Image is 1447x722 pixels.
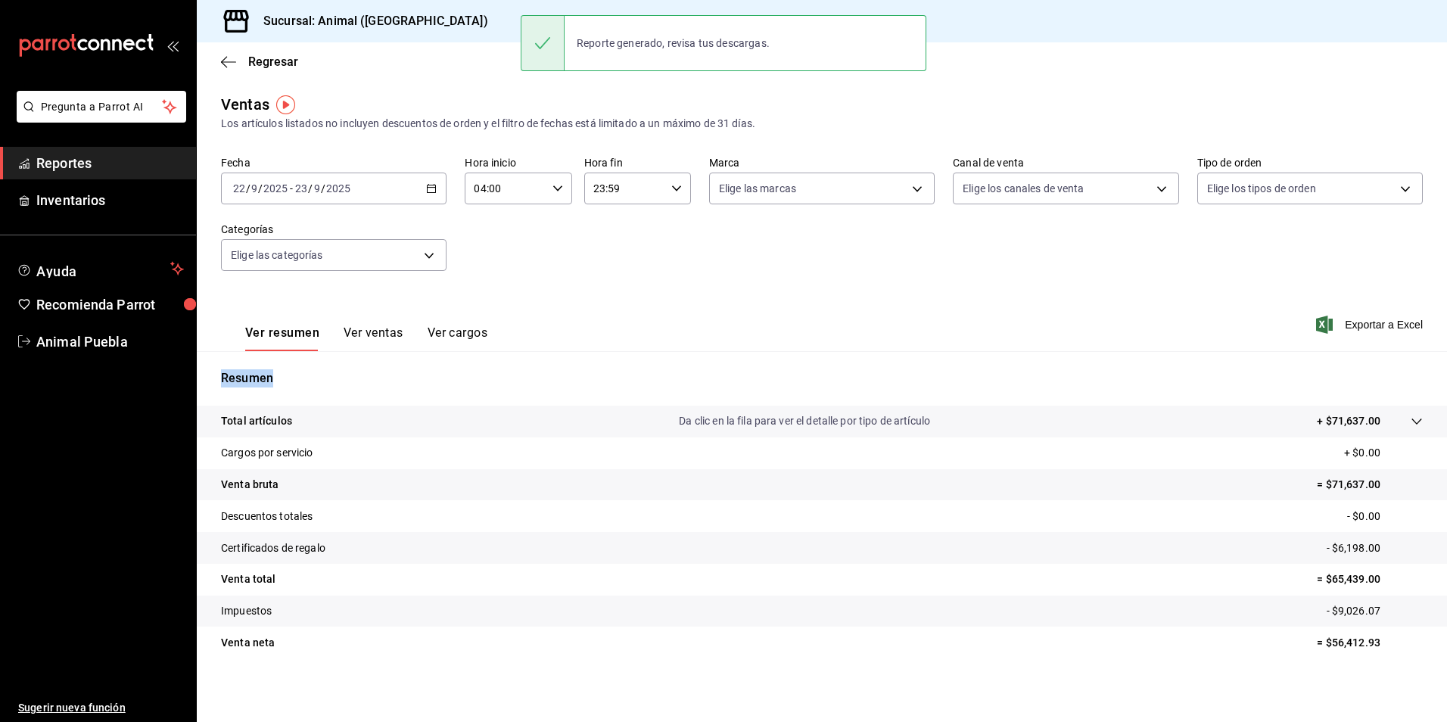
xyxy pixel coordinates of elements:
[321,182,325,195] span: /
[221,224,447,235] label: Categorías
[294,182,308,195] input: --
[308,182,313,195] span: /
[584,157,691,168] label: Hora fin
[276,95,295,114] img: Tooltip marker
[221,157,447,168] label: Fecha
[1347,509,1423,524] p: - $0.00
[565,26,782,60] div: Reporte generado, revisa tus descargas.
[221,540,325,556] p: Certificados de regalo
[428,325,488,351] button: Ver cargos
[953,157,1178,168] label: Canal de venta
[263,182,288,195] input: ----
[231,247,323,263] span: Elige las categorías
[221,93,269,116] div: Ventas
[17,91,186,123] button: Pregunta a Parrot AI
[41,99,163,115] span: Pregunta a Parrot AI
[1317,571,1423,587] p: = $65,439.00
[1319,316,1423,334] button: Exportar a Excel
[709,157,935,168] label: Marca
[245,325,487,351] div: navigation tabs
[719,181,796,196] span: Elige las marcas
[1317,477,1423,493] p: = $71,637.00
[221,369,1423,387] p: Resumen
[221,571,275,587] p: Venta total
[221,54,298,69] button: Regresar
[313,182,321,195] input: --
[325,182,351,195] input: ----
[18,700,184,716] span: Sugerir nueva función
[1344,445,1423,461] p: + $0.00
[963,181,1084,196] span: Elige los canales de venta
[221,635,275,651] p: Venta neta
[36,190,184,210] span: Inventarios
[258,182,263,195] span: /
[36,260,164,278] span: Ayuda
[1327,603,1423,619] p: - $9,026.07
[1317,635,1423,651] p: = $56,412.93
[221,116,1423,132] div: Los artículos listados no incluyen descuentos de orden y el filtro de fechas está limitado a un m...
[246,182,251,195] span: /
[221,477,279,493] p: Venta bruta
[221,603,272,619] p: Impuestos
[1207,181,1316,196] span: Elige los tipos de orden
[465,157,571,168] label: Hora inicio
[221,413,292,429] p: Total artículos
[251,182,258,195] input: --
[232,182,246,195] input: --
[344,325,403,351] button: Ver ventas
[248,54,298,69] span: Regresar
[1197,157,1423,168] label: Tipo de orden
[166,39,179,51] button: open_drawer_menu
[1317,413,1380,429] p: + $71,637.00
[290,182,293,195] span: -
[221,445,313,461] p: Cargos por servicio
[36,331,184,352] span: Animal Puebla
[245,325,319,351] button: Ver resumen
[221,509,313,524] p: Descuentos totales
[36,294,184,315] span: Recomienda Parrot
[36,153,184,173] span: Reportes
[679,413,930,429] p: Da clic en la fila para ver el detalle por tipo de artículo
[1327,540,1423,556] p: - $6,198.00
[251,12,488,30] h3: Sucursal: Animal ([GEOGRAPHIC_DATA])
[11,110,186,126] a: Pregunta a Parrot AI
